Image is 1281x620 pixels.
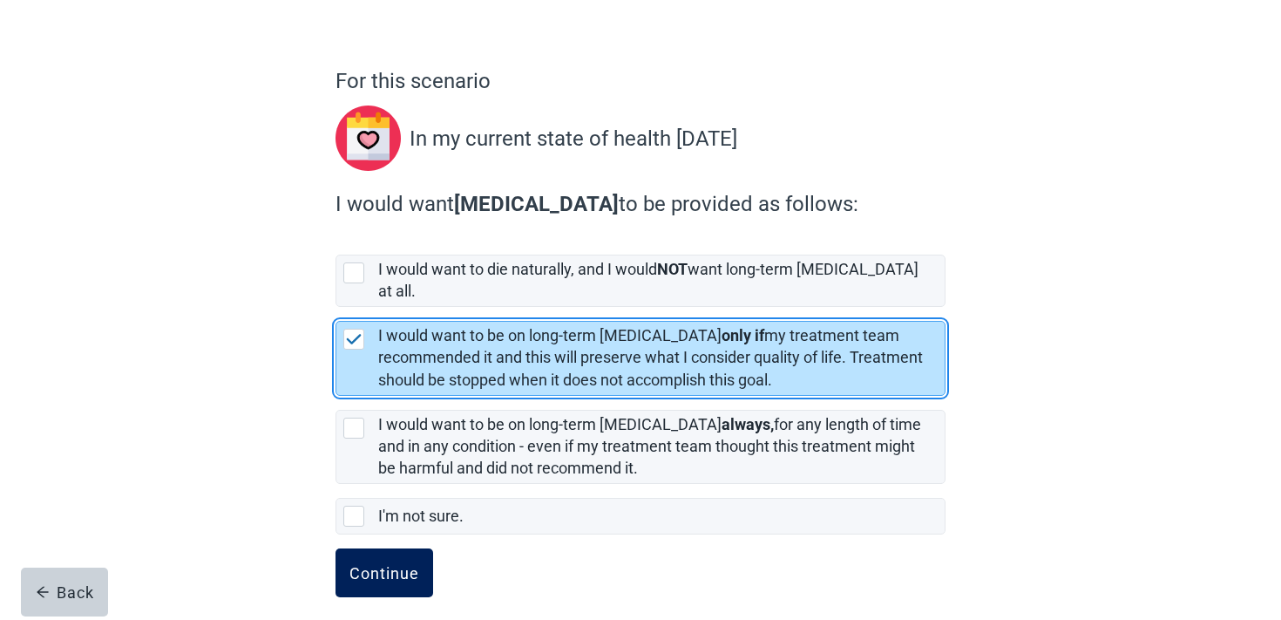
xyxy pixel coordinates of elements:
div: Continue [349,564,419,582]
strong: NOT [657,260,688,278]
label: I'm not sure. [378,507,464,525]
span: arrow-left [36,585,50,599]
p: In my current state of health [DATE] [410,123,737,154]
button: Continue [335,548,433,597]
img: svg%3e [335,106,410,171]
strong: always, [722,415,774,433]
strong: [MEDICAL_DATA] [454,192,619,216]
div: [object Object], checkbox, not selected [335,410,945,484]
div: [object Object], checkbox, selected [335,321,945,395]
p: For this scenario [335,65,945,97]
strong: only if [722,326,764,344]
label: I would want to be on long-term [MEDICAL_DATA] my treatment team recommended it and this will pre... [378,326,923,388]
div: I'm not sure., checkbox, not selected [335,498,945,535]
label: I would want to be on long-term [MEDICAL_DATA] for any length of time and in any condition - even... [378,415,921,477]
div: Back [36,583,94,601]
button: arrow-leftBack [21,568,108,617]
label: I would want to die naturally, and I would want long-term [MEDICAL_DATA] at all. [378,260,918,300]
label: I would want to be provided as follows: [335,188,937,220]
div: [object Object], checkbox, not selected [335,255,945,307]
